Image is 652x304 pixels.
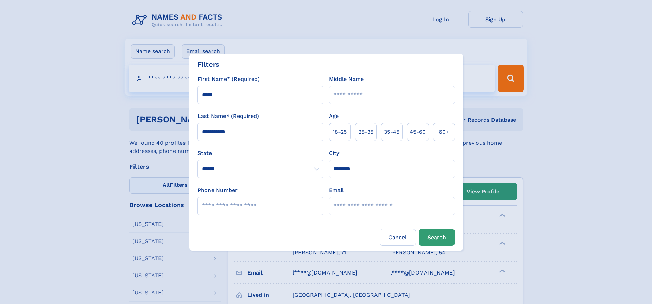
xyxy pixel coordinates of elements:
[329,186,344,194] label: Email
[333,128,347,136] span: 18‑25
[384,128,399,136] span: 35‑45
[329,149,339,157] label: City
[197,112,259,120] label: Last Name* (Required)
[197,186,238,194] label: Phone Number
[329,75,364,83] label: Middle Name
[197,59,219,70] div: Filters
[197,149,323,157] label: State
[380,229,416,246] label: Cancel
[419,229,455,246] button: Search
[439,128,449,136] span: 60+
[329,112,339,120] label: Age
[410,128,426,136] span: 45‑60
[358,128,373,136] span: 25‑35
[197,75,260,83] label: First Name* (Required)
